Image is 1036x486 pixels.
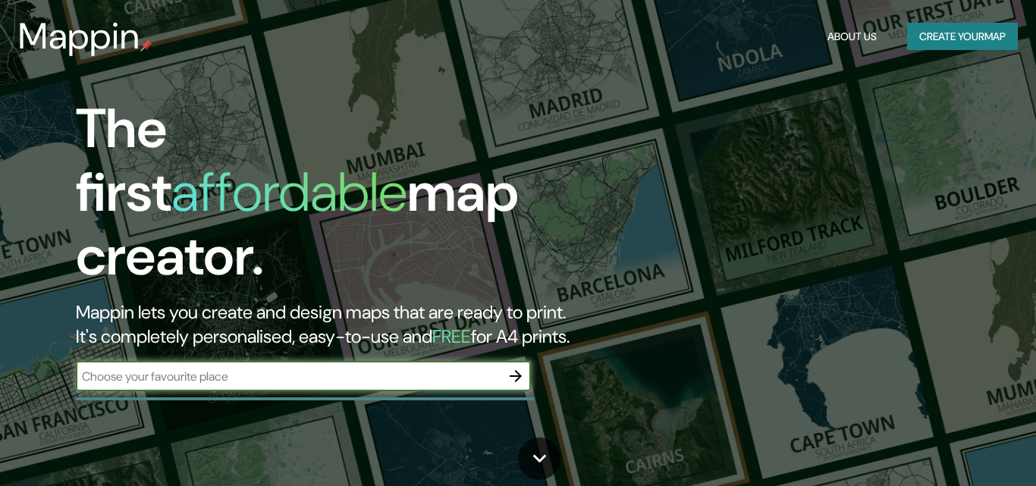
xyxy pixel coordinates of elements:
img: mappin-pin [140,39,152,52]
h3: Mappin [18,15,140,58]
input: Choose your favourite place [76,368,501,385]
h1: affordable [171,157,407,227]
h5: FREE [432,325,471,348]
h1: The first map creator. [76,97,594,300]
button: Create yourmap [907,23,1018,51]
button: About Us [821,23,883,51]
h2: Mappin lets you create and design maps that are ready to print. It's completely personalised, eas... [76,300,594,349]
